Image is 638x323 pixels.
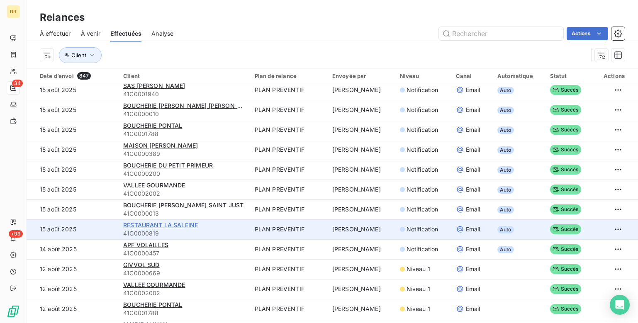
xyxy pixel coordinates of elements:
[77,72,91,80] span: 847
[255,73,322,79] div: Plan de relance
[27,199,118,219] td: 15 août 2025
[123,202,244,209] span: BOUCHERIE [PERSON_NAME] SAINT JUST
[400,73,446,79] div: Niveau
[550,244,581,254] span: Succès
[407,305,430,313] span: Niveau 1
[327,80,395,100] td: [PERSON_NAME]
[250,100,327,120] td: PLAN PREVENTIF
[123,90,245,98] span: 41C0001940
[497,107,514,114] span: Auto
[466,165,480,174] span: Email
[123,229,245,238] span: 41C0000819
[27,120,118,140] td: 15 août 2025
[497,126,514,134] span: Auto
[466,285,480,293] span: Email
[407,165,438,174] span: Notification
[550,145,581,155] span: Succès
[250,180,327,199] td: PLAN PREVENTIF
[327,239,395,259] td: [PERSON_NAME]
[123,289,245,297] span: 41C0002002
[40,72,113,80] div: Date d’envoi
[456,73,487,79] div: Canal
[81,29,100,38] span: À venir
[250,219,327,239] td: PLAN PREVENTIF
[123,150,245,158] span: 41C0000389
[466,146,480,154] span: Email
[27,239,118,259] td: 14 août 2025
[327,100,395,120] td: [PERSON_NAME]
[27,160,118,180] td: 15 août 2025
[550,204,581,214] span: Succès
[550,165,581,175] span: Succès
[466,106,480,114] span: Email
[123,301,182,308] span: BOUCHERIE PONTAL
[550,85,581,95] span: Succès
[497,246,514,253] span: Auto
[12,80,23,87] span: 34
[123,182,185,189] span: VALLEE GOURMANDE
[597,73,625,79] div: Actions
[466,245,480,253] span: Email
[123,221,198,228] span: RESTAURANT LA SALEINE
[327,199,395,219] td: [PERSON_NAME]
[40,29,71,38] span: À effectuer
[327,259,395,279] td: [PERSON_NAME]
[123,122,182,129] span: BOUCHERIE PONTAL
[550,304,581,314] span: Succès
[123,189,245,198] span: 41C0002002
[7,81,19,95] a: 34
[567,27,608,40] button: Actions
[40,10,85,25] h3: Relances
[250,120,327,140] td: PLAN PREVENTIF
[123,73,140,79] span: Client
[466,305,480,313] span: Email
[250,199,327,219] td: PLAN PREVENTIF
[27,279,118,299] td: 12 août 2025
[407,126,438,134] span: Notification
[466,205,480,214] span: Email
[497,226,514,233] span: Auto
[27,140,118,160] td: 15 août 2025
[466,126,480,134] span: Email
[466,86,480,94] span: Email
[550,185,581,194] span: Succès
[550,264,581,274] span: Succès
[407,285,430,293] span: Niveau 1
[250,80,327,100] td: PLAN PREVENTIF
[466,225,480,233] span: Email
[123,82,185,89] span: SAS [PERSON_NAME]
[497,73,540,79] div: Automatique
[327,140,395,160] td: [PERSON_NAME]
[550,73,587,79] div: Statut
[123,309,245,317] span: 41C0001788
[466,185,480,194] span: Email
[497,206,514,214] span: Auto
[332,73,390,79] div: Envoyée par
[250,299,327,319] td: PLAN PREVENTIF
[610,295,630,315] div: Open Intercom Messenger
[327,120,395,140] td: [PERSON_NAME]
[407,146,438,154] span: Notification
[27,299,118,319] td: 12 août 2025
[550,125,581,135] span: Succès
[497,146,514,154] span: Auto
[327,180,395,199] td: [PERSON_NAME]
[407,185,438,194] span: Notification
[123,142,198,149] span: MAISON [PERSON_NAME]
[550,224,581,234] span: Succès
[466,265,480,273] span: Email
[123,261,160,268] span: GIVVOL SUD
[550,105,581,115] span: Succès
[59,47,102,63] button: Client
[110,29,142,38] span: Effectuées
[407,265,430,273] span: Niveau 1
[497,186,514,194] span: Auto
[123,162,213,169] span: BOUCHERIE DU PETIT PRIMEUR
[327,299,395,319] td: [PERSON_NAME]
[250,279,327,299] td: PLAN PREVENTIF
[123,281,185,288] span: VALLEE GOURMANDE
[151,29,173,38] span: Analyse
[327,219,395,239] td: [PERSON_NAME]
[123,110,245,118] span: 41C0000010
[250,160,327,180] td: PLAN PREVENTIF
